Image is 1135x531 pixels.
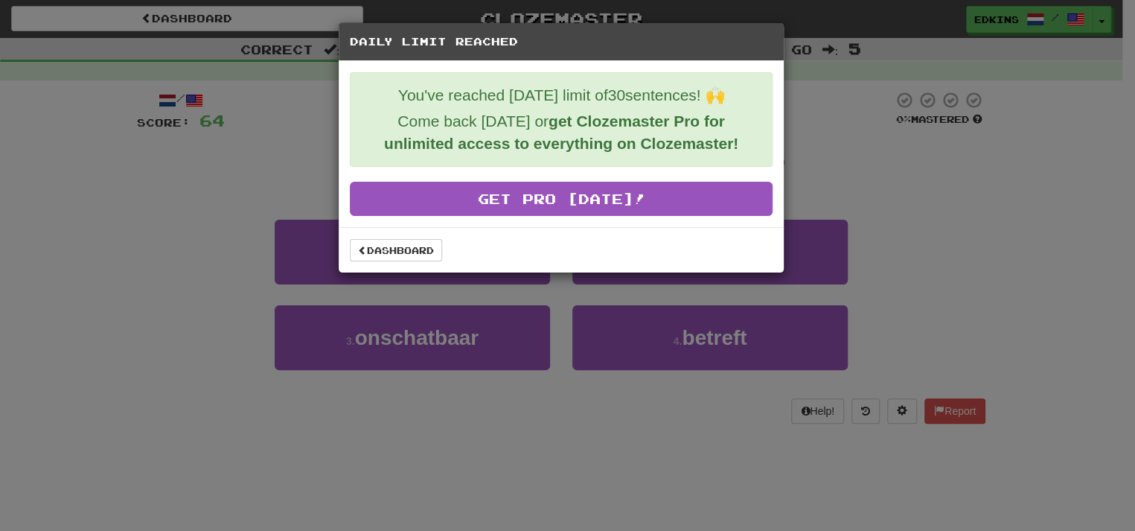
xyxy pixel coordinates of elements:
[384,112,738,152] strong: get Clozemaster Pro for unlimited access to everything on Clozemaster!
[350,182,773,216] a: Get Pro [DATE]!
[362,110,761,155] p: Come back [DATE] or
[350,34,773,49] h5: Daily Limit Reached
[350,239,442,261] a: Dashboard
[362,84,761,106] p: You've reached [DATE] limit of 30 sentences! 🙌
